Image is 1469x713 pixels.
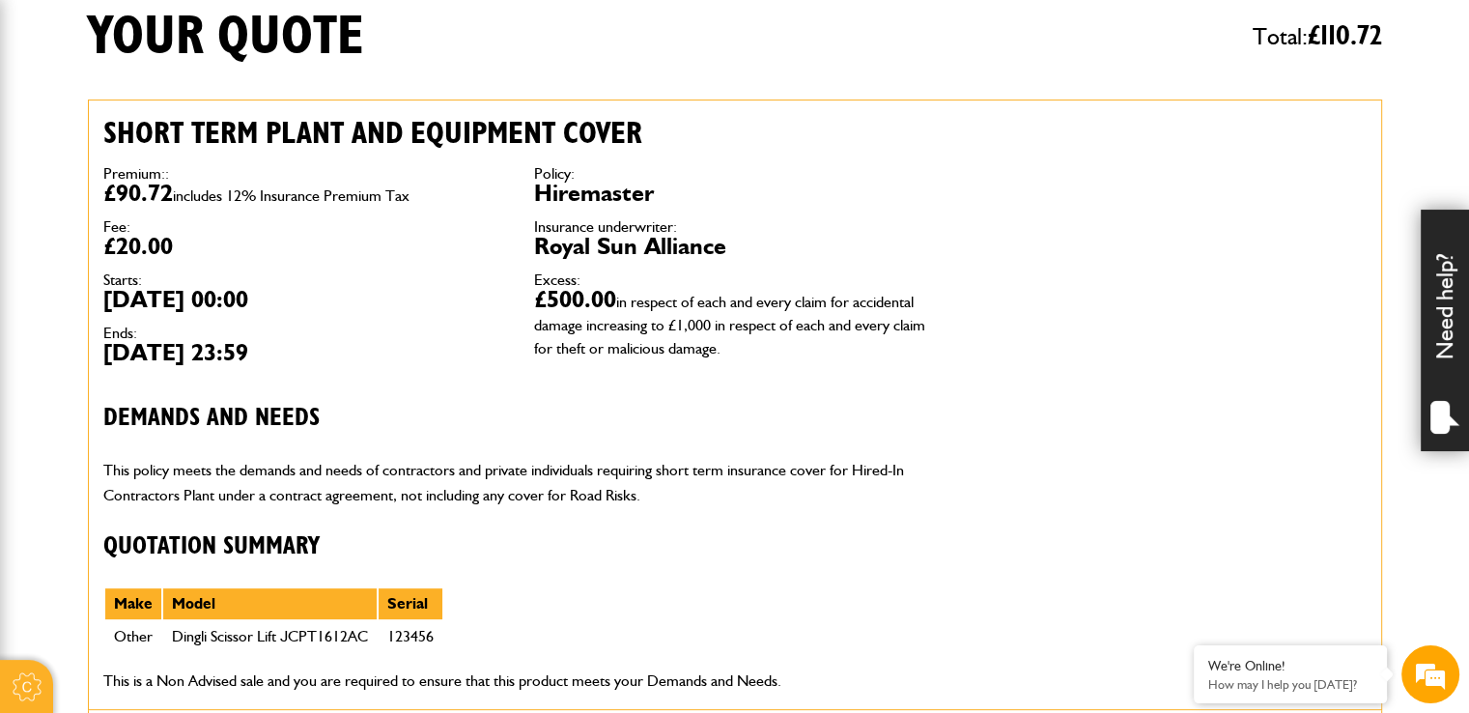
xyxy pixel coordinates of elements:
[317,10,363,56] div: Minimize live chat window
[1421,210,1469,451] div: Need help?
[162,587,378,620] th: Model
[100,108,325,133] div: Chat with us now
[534,166,936,182] dt: Policy:
[103,669,936,694] p: This is a Non Advised sale and you are required to ensure that this product meets your Demands an...
[88,5,364,70] h1: Your quote
[534,288,936,357] dd: £500.00
[103,219,505,235] dt: Fee:
[104,620,162,653] td: Other
[25,236,353,278] input: Enter your email address
[263,560,351,586] em: Start Chat
[103,532,936,562] h3: Quotation Summary
[25,179,353,221] input: Enter your last name
[1208,658,1372,674] div: We're Online!
[33,107,81,134] img: d_20077148190_company_1631870298795_20077148190
[534,219,936,235] dt: Insurance underwriter:
[173,186,410,205] span: includes 12% Insurance Premium Tax
[1253,14,1382,59] span: Total:
[103,326,505,341] dt: Ends:
[103,235,505,258] dd: £20.00
[25,293,353,335] input: Enter your phone number
[25,350,353,544] textarea: Type your message and hit 'Enter'
[103,182,505,205] dd: £90.72
[103,166,505,182] dt: Premium::
[1320,22,1382,50] span: 110.72
[534,182,936,205] dd: Hiremaster
[162,620,378,653] td: Dingli Scissor Lift JCPT1612AC
[378,620,443,653] td: 123456
[1208,677,1372,692] p: How may I help you today?
[534,272,936,288] dt: Excess:
[104,587,162,620] th: Make
[103,458,936,507] p: This policy meets the demands and needs of contractors and private individuals requiring short te...
[103,404,936,434] h3: Demands and needs
[103,272,505,288] dt: Starts:
[1308,22,1382,50] span: £
[103,115,936,152] h2: Short term plant and equipment cover
[378,587,443,620] th: Serial
[534,235,936,258] dd: Royal Sun Alliance
[103,341,505,364] dd: [DATE] 23:59
[534,293,925,357] span: in respect of each and every claim for accidental damage increasing to £1,000 in respect of each ...
[103,288,505,311] dd: [DATE] 00:00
